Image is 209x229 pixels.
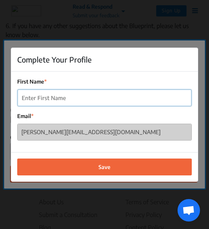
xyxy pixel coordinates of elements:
[18,90,191,106] input: Enter First Name
[17,159,192,175] button: Save
[178,199,200,222] div: Open chat
[17,112,192,120] label: Email
[99,163,110,171] span: Save
[17,54,92,65] h5: Complete Your Profile
[17,78,192,85] label: First Name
